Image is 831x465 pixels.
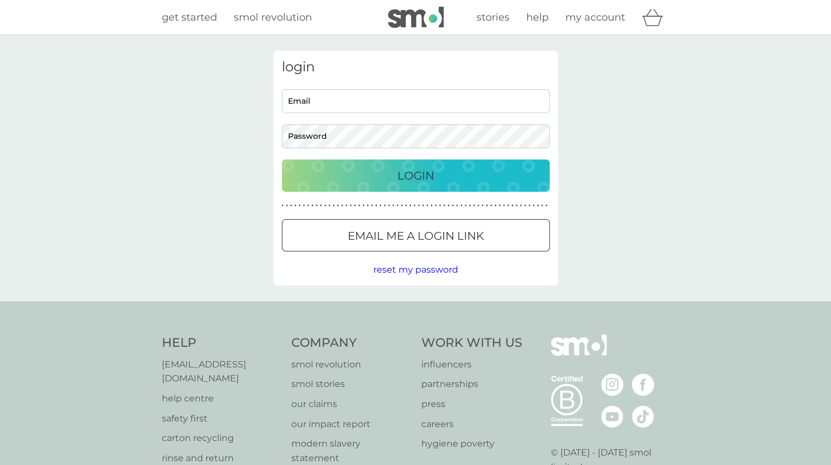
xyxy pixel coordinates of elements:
[345,203,348,209] p: ●
[435,203,437,209] p: ●
[290,203,292,209] p: ●
[430,203,433,209] p: ●
[362,203,364,209] p: ●
[409,203,411,209] p: ●
[380,203,382,209] p: ●
[486,203,488,209] p: ●
[388,203,390,209] p: ●
[421,417,522,432] p: careers
[524,203,526,209] p: ●
[333,203,335,209] p: ●
[337,203,339,209] p: ●
[477,203,479,209] p: ●
[373,263,458,277] button: reset my password
[532,203,535,209] p: ●
[529,203,531,209] p: ●
[469,203,471,209] p: ●
[551,335,607,372] img: smol
[520,203,522,209] p: ●
[324,203,326,209] p: ●
[511,203,513,209] p: ●
[367,203,369,209] p: ●
[291,437,410,465] a: modern slavery statement
[328,203,330,209] p: ●
[354,203,356,209] p: ●
[384,203,386,209] p: ●
[482,203,484,209] p: ●
[541,203,544,209] p: ●
[234,9,312,26] a: smol revolution
[490,203,492,209] p: ●
[162,391,281,406] a: help centre
[388,7,444,28] img: smol
[294,203,296,209] p: ●
[460,203,463,209] p: ●
[507,203,510,209] p: ●
[477,11,510,23] span: stories
[448,203,450,209] p: ●
[286,203,288,209] p: ●
[396,203,398,209] p: ●
[162,357,281,386] a: [EMAIL_ADDRESS][DOMAIN_NAME]
[421,397,522,411] a: press
[162,335,281,352] h4: Help
[456,203,458,209] p: ●
[291,357,410,372] a: smol revolution
[162,411,281,426] a: safety first
[421,377,522,391] p: partnerships
[642,6,670,28] div: basket
[234,11,312,23] span: smol revolution
[162,431,281,445] a: carton recycling
[282,159,550,192] button: Login
[291,335,410,352] h4: Company
[291,377,410,391] a: smol stories
[282,59,550,75] h3: login
[537,203,539,209] p: ●
[516,203,518,209] p: ●
[452,203,454,209] p: ●
[414,203,416,209] p: ●
[162,11,217,23] span: get started
[494,203,497,209] p: ●
[422,203,424,209] p: ●
[320,203,322,209] p: ●
[397,167,434,185] p: Login
[473,203,475,209] p: ●
[565,11,625,23] span: my account
[373,264,458,275] span: reset my password
[443,203,445,209] p: ●
[299,203,301,209] p: ●
[464,203,467,209] p: ●
[601,374,623,396] img: visit the smol Instagram page
[341,203,343,209] p: ●
[307,203,309,209] p: ●
[316,203,318,209] p: ●
[632,405,654,428] img: visit the smol Tiktok page
[545,203,547,209] p: ●
[350,203,352,209] p: ●
[503,203,505,209] p: ●
[601,405,623,428] img: visit the smol Youtube page
[526,11,549,23] span: help
[401,203,403,209] p: ●
[291,417,410,432] a: our impact report
[291,397,410,411] a: our claims
[565,9,625,26] a: my account
[421,357,522,372] a: influencers
[421,437,522,451] a: hygiene poverty
[358,203,361,209] p: ●
[392,203,395,209] p: ●
[526,9,549,26] a: help
[426,203,429,209] p: ●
